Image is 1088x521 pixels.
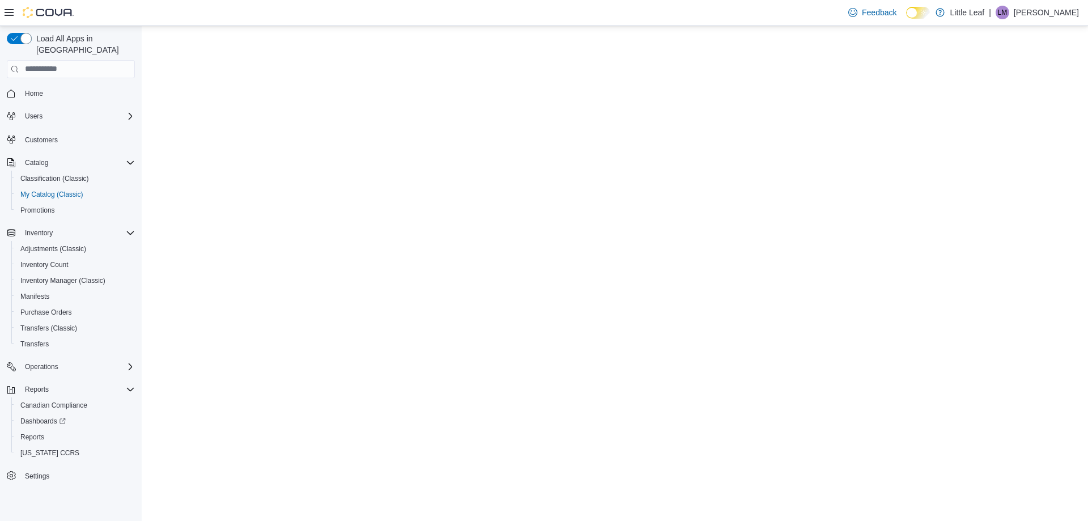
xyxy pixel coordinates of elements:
[20,206,55,215] span: Promotions
[16,399,135,412] span: Canadian Compliance
[16,337,135,351] span: Transfers
[16,290,135,303] span: Manifests
[23,7,74,18] img: Cova
[20,133,62,147] a: Customers
[20,244,86,253] span: Adjustments (Classic)
[16,242,135,256] span: Adjustments (Classic)
[16,414,70,428] a: Dashboards
[16,172,135,185] span: Classification (Classic)
[11,171,139,187] button: Classification (Classic)
[16,188,135,201] span: My Catalog (Classic)
[20,324,77,333] span: Transfers (Classic)
[11,429,139,445] button: Reports
[16,446,135,460] span: Washington CCRS
[20,156,135,170] span: Catalog
[1014,6,1079,19] p: [PERSON_NAME]
[25,112,42,121] span: Users
[16,274,135,287] span: Inventory Manager (Classic)
[16,172,93,185] a: Classification (Classic)
[11,445,139,461] button: [US_STATE] CCRS
[16,321,82,335] a: Transfers (Classic)
[32,33,135,56] span: Load All Apps in [GEOGRAPHIC_DATA]
[20,448,79,458] span: [US_STATE] CCRS
[20,340,49,349] span: Transfers
[16,204,135,217] span: Promotions
[906,7,930,19] input: Dark Mode
[16,242,91,256] a: Adjustments (Classic)
[862,7,896,18] span: Feedback
[16,430,49,444] a: Reports
[20,360,63,374] button: Operations
[11,187,139,202] button: My Catalog (Classic)
[11,336,139,352] button: Transfers
[11,241,139,257] button: Adjustments (Classic)
[20,156,53,170] button: Catalog
[2,108,139,124] button: Users
[16,204,59,217] a: Promotions
[16,188,88,201] a: My Catalog (Classic)
[25,135,58,145] span: Customers
[11,289,139,304] button: Manifests
[996,6,1009,19] div: Leanne McPhie
[25,362,58,371] span: Operations
[25,472,49,481] span: Settings
[16,258,135,272] span: Inventory Count
[11,304,139,320] button: Purchase Orders
[20,226,57,240] button: Inventory
[20,360,135,374] span: Operations
[25,158,48,167] span: Catalog
[2,131,139,147] button: Customers
[20,109,135,123] span: Users
[25,228,53,238] span: Inventory
[2,225,139,241] button: Inventory
[20,174,89,183] span: Classification (Classic)
[11,202,139,218] button: Promotions
[25,89,43,98] span: Home
[2,359,139,375] button: Operations
[20,292,49,301] span: Manifests
[20,469,135,483] span: Settings
[11,397,139,413] button: Canadian Compliance
[11,257,139,273] button: Inventory Count
[11,320,139,336] button: Transfers (Classic)
[20,469,54,483] a: Settings
[16,446,84,460] a: [US_STATE] CCRS
[11,413,139,429] a: Dashboards
[20,401,87,410] span: Canadian Compliance
[16,306,76,319] a: Purchase Orders
[7,81,135,514] nav: Complex example
[844,1,901,24] a: Feedback
[20,383,135,396] span: Reports
[25,385,49,394] span: Reports
[20,276,105,285] span: Inventory Manager (Classic)
[16,290,54,303] a: Manifests
[20,132,135,146] span: Customers
[989,6,991,19] p: |
[20,190,83,199] span: My Catalog (Classic)
[16,414,135,428] span: Dashboards
[20,109,47,123] button: Users
[2,468,139,484] button: Settings
[16,274,110,287] a: Inventory Manager (Classic)
[950,6,985,19] p: Little Leaf
[16,258,73,272] a: Inventory Count
[16,321,135,335] span: Transfers (Classic)
[20,87,48,100] a: Home
[2,85,139,101] button: Home
[20,433,44,442] span: Reports
[2,155,139,171] button: Catalog
[20,260,69,269] span: Inventory Count
[16,337,53,351] a: Transfers
[16,306,135,319] span: Purchase Orders
[16,399,92,412] a: Canadian Compliance
[20,86,135,100] span: Home
[20,383,53,396] button: Reports
[20,308,72,317] span: Purchase Orders
[20,226,135,240] span: Inventory
[11,273,139,289] button: Inventory Manager (Classic)
[16,430,135,444] span: Reports
[998,6,1008,19] span: LM
[2,382,139,397] button: Reports
[20,417,66,426] span: Dashboards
